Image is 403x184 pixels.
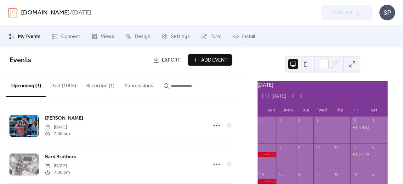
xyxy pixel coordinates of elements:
[171,33,190,41] span: Settings
[45,131,70,137] span: 7:00 pm
[188,54,232,66] button: Add Event
[297,118,301,123] div: 2
[259,145,264,150] div: 7
[45,153,76,161] span: Bard Brothers
[371,145,376,150] div: 13
[45,124,70,131] span: [DATE]
[201,57,228,64] span: Add Event
[242,33,255,41] span: Install
[228,28,260,45] a: Install
[315,172,320,176] div: 17
[331,104,348,116] div: Thu
[259,172,264,176] div: 14
[371,118,376,123] div: 6
[157,28,195,45] a: Settings
[45,169,70,176] span: 7:00 pm
[258,81,388,89] div: [DATE]
[70,7,72,19] b: /
[280,104,297,116] div: Mon
[352,118,357,123] div: 5
[47,28,85,45] a: Connect
[196,28,226,45] a: Form
[278,118,283,123] div: 1
[315,118,320,123] div: 3
[334,172,338,176] div: 18
[6,73,46,97] button: Upcoming (3)
[379,5,395,20] div: SP
[72,7,91,19] b: [DATE]
[46,73,81,96] button: Past (100+)
[135,33,150,41] span: Design
[120,73,158,96] button: Submissions
[61,33,80,41] span: Connect
[278,145,283,150] div: 8
[371,172,376,176] div: 20
[87,28,119,45] a: Views
[297,104,314,116] div: Tue
[4,28,45,45] a: My Events
[258,152,276,157] div: Sundays by Appointment or Private Parties call or text (607) 765-8601 to schedule
[45,163,70,169] span: [DATE]
[356,152,381,157] div: Bard Brothers
[9,53,31,67] span: Events
[334,145,338,150] div: 11
[348,104,365,116] div: Fri
[45,114,83,122] a: [PERSON_NAME]
[366,104,383,116] div: Sat
[350,152,369,157] div: Bard Brothers
[8,8,17,18] img: logo
[148,54,185,66] a: Export
[278,172,283,176] div: 15
[21,7,70,19] a: [DOMAIN_NAME]
[121,28,155,45] a: Design
[297,172,301,176] div: 16
[263,104,280,116] div: Sun
[81,73,120,96] button: Recurring (1)
[162,57,180,64] span: Export
[18,33,41,41] span: My Events
[352,172,357,176] div: 19
[297,145,301,150] div: 9
[210,33,222,41] span: Form
[258,179,276,184] div: Sundays by Appointment or Private Parties call or text (607) 765-8601 to schedule
[45,115,83,122] span: [PERSON_NAME]
[315,145,320,150] div: 10
[350,125,369,130] div: Johnny VanName
[45,153,76,161] a: Bard Brothers
[334,118,338,123] div: 4
[356,125,386,130] div: [PERSON_NAME]
[314,104,331,116] div: Wed
[101,33,114,41] span: Views
[352,145,357,150] div: 12
[259,118,264,123] div: 31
